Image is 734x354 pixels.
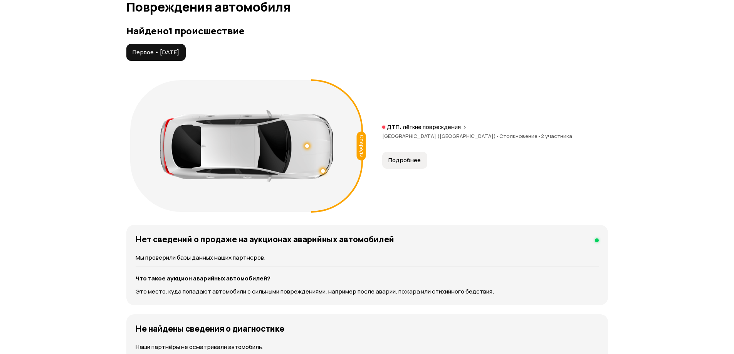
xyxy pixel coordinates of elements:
p: Это место, куда попадают автомобили с сильными повреждениями, например после аварии, пожара или с... [136,287,599,296]
h4: Нет сведений о продаже на аукционах аварийных автомобилей [136,234,394,244]
p: ДТП: лёгкие повреждения [387,123,461,131]
p: Наши партнёры не осматривали автомобиль. [136,343,599,351]
strong: Что такое аукцион аварийных автомобилей? [136,274,270,282]
span: • [537,133,541,139]
button: Первое • [DATE] [126,44,186,61]
span: [GEOGRAPHIC_DATA] ([GEOGRAPHIC_DATA]) [382,133,499,139]
h4: Не найдены сведения о диагностике [136,324,284,334]
span: Столкновение [499,133,541,139]
span: Первое • [DATE] [133,49,179,56]
span: Подробнее [388,156,421,164]
span: • [496,133,499,139]
p: Мы проверили базы данных наших партнёров. [136,253,599,262]
span: 2 участника [541,133,572,139]
div: Спереди [356,132,366,161]
button: Подробнее [382,152,427,169]
h3: Найдено 1 происшествие [126,25,608,36]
